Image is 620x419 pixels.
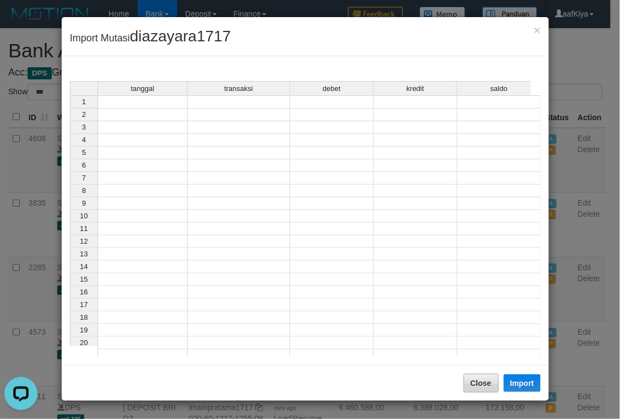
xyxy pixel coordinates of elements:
[80,275,88,283] span: 15
[491,85,508,93] span: saldo
[80,288,88,296] span: 16
[70,81,97,95] th: Select whole grid
[131,85,155,93] span: tanggal
[82,199,86,207] span: 9
[80,250,88,258] span: 13
[82,148,86,157] span: 5
[82,174,86,182] span: 7
[82,110,86,119] span: 2
[80,212,88,220] span: 10
[82,161,86,169] span: 6
[80,237,88,245] span: 12
[80,326,88,334] span: 19
[82,123,86,131] span: 3
[80,339,88,347] span: 20
[80,313,88,321] span: 18
[82,186,86,195] span: 8
[534,24,541,36] button: Close
[80,262,88,271] span: 14
[323,85,341,93] span: debet
[4,4,37,37] button: Open LiveChat chat widget
[82,98,86,106] span: 1
[80,300,88,309] span: 17
[224,85,253,93] span: transaksi
[407,85,425,93] span: kredit
[130,28,231,45] span: diazayara1717
[80,224,88,233] span: 11
[504,374,541,392] button: Import
[82,136,86,144] span: 4
[534,24,541,36] span: ×
[464,374,499,393] button: Close
[70,33,231,44] span: Import Mutasi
